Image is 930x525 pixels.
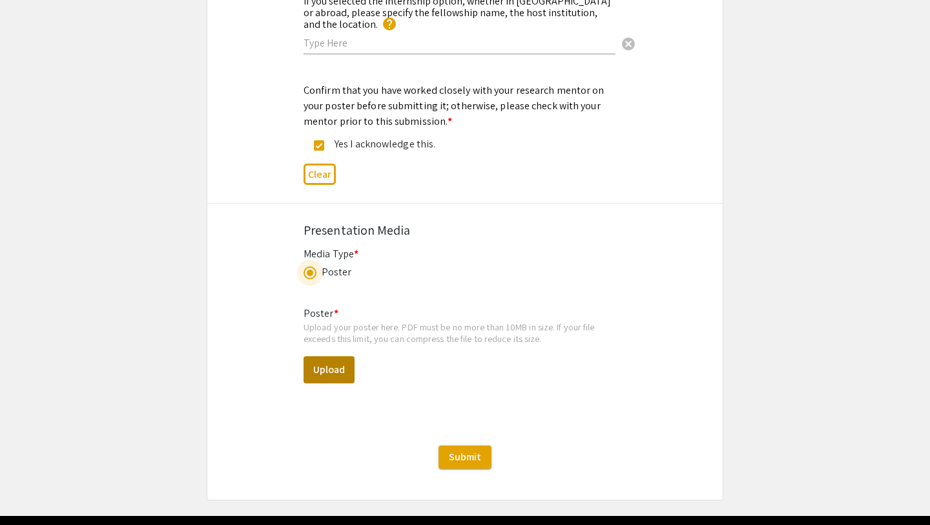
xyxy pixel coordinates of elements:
div: Yes I acknowledge this. [324,136,595,152]
iframe: Chat [10,467,55,515]
input: Type Here [304,36,615,50]
span: Submit [449,450,481,464]
div: Poster [322,264,352,280]
mat-label: Confirm that you have worked closely with your research mentor on your poster before submitting i... [304,83,604,128]
div: Presentation Media [304,220,626,240]
div: Upload your poster here. PDF must be no more than 10MB in size. If your file exceeds this limit, ... [304,321,626,344]
mat-label: Media Type [304,247,358,261]
mat-icon: help [382,16,397,32]
button: Upload [304,356,355,383]
span: cancel [621,36,636,52]
mat-label: Poster [304,306,338,320]
button: Clear [304,164,336,185]
button: Submit [439,445,491,469]
button: Clear [615,30,641,56]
